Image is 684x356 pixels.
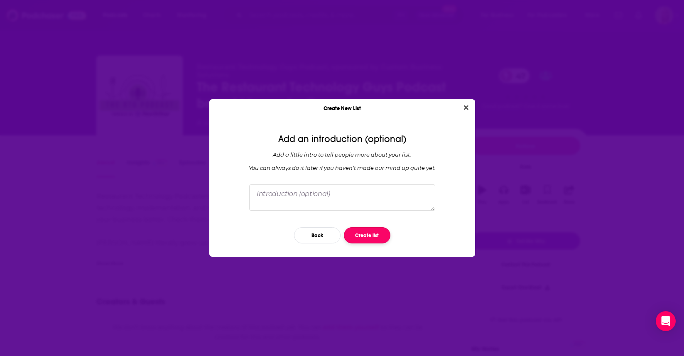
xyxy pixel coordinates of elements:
div: Add an introduction (optional) [216,134,468,145]
div: Add a little intro to tell people more about your list. You can always do it later if you haven '... [216,151,468,171]
button: Back [294,227,341,243]
div: Open Intercom Messenger [656,311,676,331]
div: Create New List [209,99,475,117]
button: Close [461,103,472,113]
button: Create list [344,227,390,243]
